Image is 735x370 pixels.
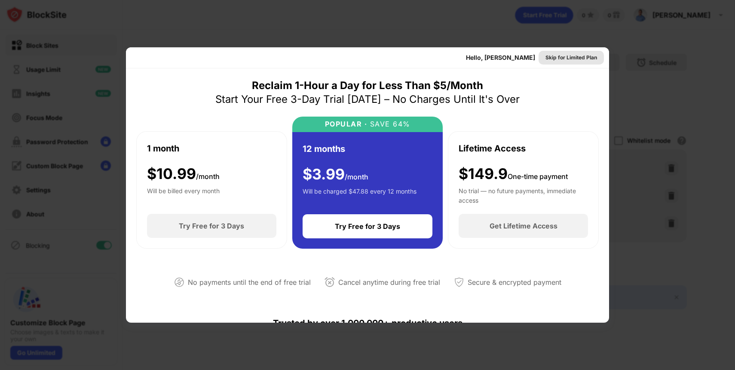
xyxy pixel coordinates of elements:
div: Try Free for 3 Days [179,222,244,230]
div: $ 3.99 [303,166,368,183]
div: 12 months [303,142,345,155]
div: 1 month [147,142,179,155]
div: Start Your Free 3-Day Trial [DATE] – No Charges Until It's Over [215,92,520,106]
img: secured-payment [454,277,464,287]
div: Reclaim 1-Hour a Day for Less Than $5/Month [252,79,483,92]
div: No trial — no future payments, immediate access [459,186,588,203]
img: cancel-anytime [325,277,335,287]
div: Secure & encrypted payment [468,276,561,289]
div: Hello, [PERSON_NAME] [466,54,535,61]
span: One-time payment [508,172,568,181]
span: /month [196,172,220,181]
div: Skip for Limited Plan [545,53,597,62]
div: $149.9 [459,165,568,183]
div: Try Free for 3 Days [335,222,400,231]
img: not-paying [174,277,184,287]
div: Lifetime Access [459,142,526,155]
span: /month [345,173,368,181]
div: Will be billed every month [147,186,220,203]
div: No payments until the end of free trial [188,276,311,289]
div: Cancel anytime during free trial [338,276,440,289]
div: POPULAR · [325,120,367,128]
div: $ 10.99 [147,165,220,183]
div: Get Lifetime Access [490,222,557,230]
div: Will be charged $47.88 every 12 months [303,187,416,204]
div: SAVE 64% [367,120,410,128]
div: Trusted by over 1,000,000+ productive users [136,302,599,344]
